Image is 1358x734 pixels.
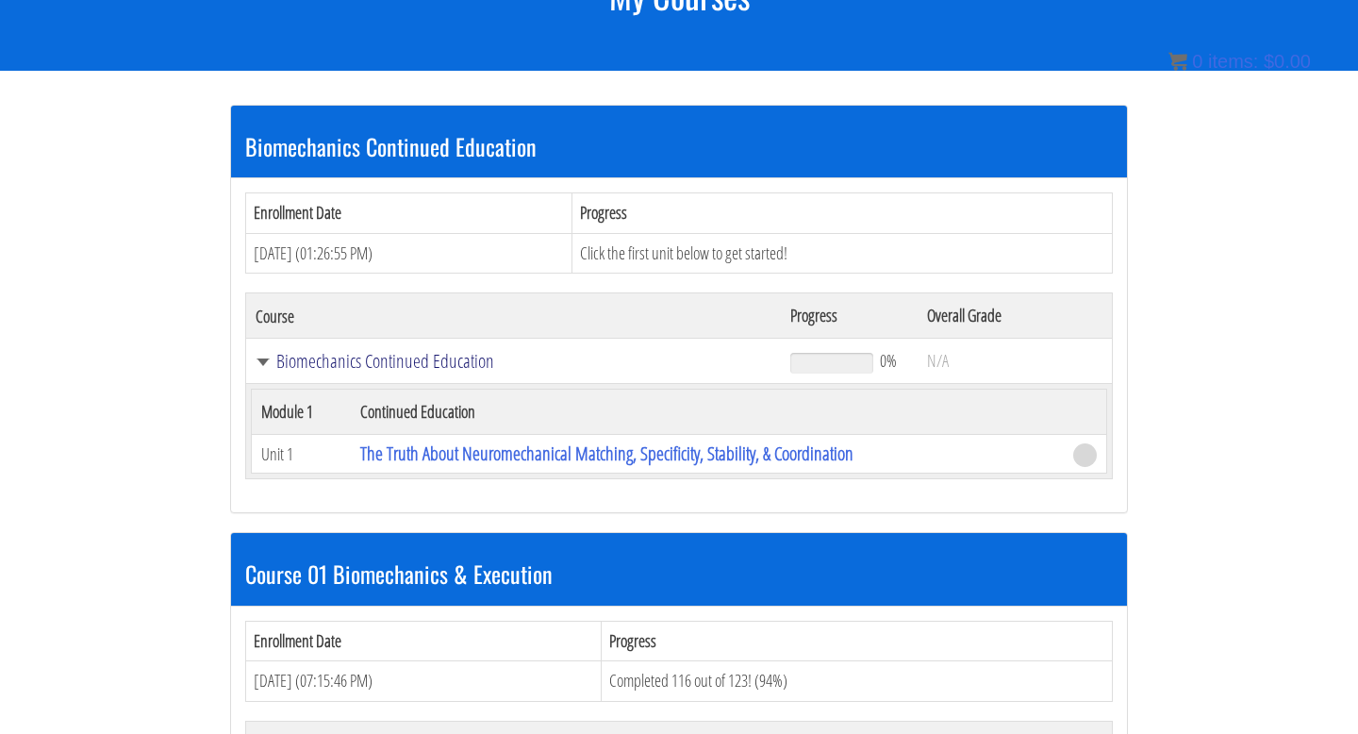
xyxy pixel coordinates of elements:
[781,293,918,339] th: Progress
[252,435,351,474] td: Unit 1
[1264,51,1274,72] span: $
[880,350,897,371] span: 0%
[246,621,602,661] th: Enrollment Date
[601,661,1112,702] td: Completed 116 out of 123! (94%)
[245,561,1113,586] h3: Course 01 Biomechanics & Execution
[1192,51,1202,72] span: 0
[246,233,572,274] td: [DATE] (01:26:55 PM)
[246,293,781,339] th: Course
[252,390,351,435] th: Module 1
[918,293,1112,339] th: Overall Grade
[918,339,1112,384] td: N/A
[246,661,602,702] td: [DATE] (07:15:46 PM)
[571,233,1112,274] td: Click the first unit below to get started!
[360,441,853,466] a: The Truth About Neuromechanical Matching, Specificity, Stability, & Coordination
[1168,52,1187,71] img: icon11.png
[571,192,1112,233] th: Progress
[1208,51,1258,72] span: items:
[245,134,1113,158] h3: Biomechanics Continued Education
[351,390,1064,435] th: Continued Education
[1264,51,1311,72] bdi: 0.00
[256,352,771,371] a: Biomechanics Continued Education
[246,192,572,233] th: Enrollment Date
[1168,51,1311,72] a: 0 items: $0.00
[601,621,1112,661] th: Progress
